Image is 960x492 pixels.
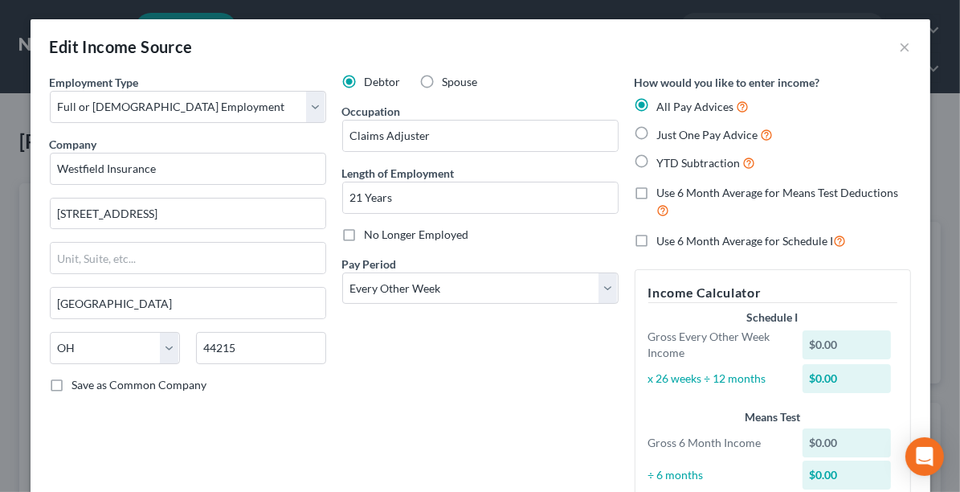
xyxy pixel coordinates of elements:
[51,243,325,273] input: Unit, Suite, etc...
[640,467,795,483] div: ÷ 6 months
[51,288,325,318] input: Enter city...
[342,103,401,120] label: Occupation
[657,234,834,248] span: Use 6 Month Average for Schedule I
[657,128,758,141] span: Just One Pay Advice
[342,165,455,182] label: Length of Employment
[803,461,891,490] div: $0.00
[905,437,944,476] div: Open Intercom Messenger
[648,283,897,303] h5: Income Calculator
[657,186,899,199] span: Use 6 Month Average for Means Test Deductions
[343,121,618,151] input: --
[72,378,207,392] span: Save as Common Company
[648,409,897,425] div: Means Test
[443,75,478,88] span: Spouse
[196,332,326,364] input: Enter zip...
[343,182,618,213] input: ex: 2 years
[342,257,397,271] span: Pay Period
[635,74,820,91] label: How would you like to enter income?
[648,310,897,326] div: Schedule I
[803,330,891,359] div: $0.00
[51,199,325,229] input: Enter address...
[640,329,795,361] div: Gross Every Other Week Income
[640,371,795,387] div: x 26 weeks ÷ 12 months
[50,76,139,89] span: Employment Type
[50,35,193,58] div: Edit Income Source
[803,364,891,393] div: $0.00
[365,75,401,88] span: Debtor
[900,37,911,56] button: ×
[50,153,326,185] input: Search company by name...
[365,228,469,241] span: No Longer Employed
[657,100,734,113] span: All Pay Advices
[640,435,795,451] div: Gross 6 Month Income
[803,428,891,457] div: $0.00
[50,137,97,151] span: Company
[657,156,741,170] span: YTD Subtraction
